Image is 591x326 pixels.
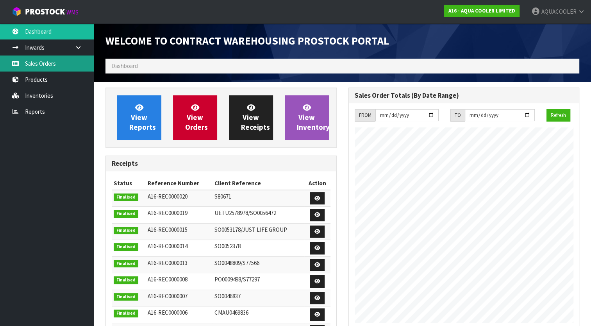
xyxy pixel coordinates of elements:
span: A16-REC0000013 [148,259,187,267]
h3: Receipts [112,160,330,167]
span: PO0009498/S77297 [214,276,260,283]
span: Finalised [114,310,138,317]
span: CMAU0469836 [214,309,248,316]
span: Welcome to Contract Warehousing ProStock Portal [105,34,389,48]
span: A16-REC0000015 [148,226,187,233]
img: cube-alt.png [12,7,21,16]
span: A16-REC0000008 [148,276,187,283]
span: Finalised [114,227,138,235]
span: A16-REC0000007 [148,292,187,300]
span: View Reports [129,103,156,132]
small: WMS [66,9,79,16]
span: A16-REC0000020 [148,193,187,200]
span: A16-REC0000019 [148,209,187,217]
span: A16-REC0000006 [148,309,187,316]
span: SO0046837 [214,292,241,300]
span: S80671 [214,193,231,200]
div: FROM [355,109,375,122]
span: Dashboard [111,62,138,70]
span: SO0052378 [214,242,241,250]
span: Finalised [114,193,138,201]
span: Finalised [114,243,138,251]
span: SO0048809/S77566 [214,259,259,267]
span: SO0053178/JUST LIFE GROUP [214,226,287,233]
span: Finalised [114,293,138,301]
a: ViewReports [117,95,161,140]
th: Client Reference [212,177,305,190]
a: ViewInventory [285,95,329,140]
button: Refresh [546,109,570,122]
span: View Receipts [241,103,270,132]
span: Finalised [114,260,138,268]
span: Finalised [114,276,138,284]
span: UETU2578978/SO0056472 [214,209,276,217]
strong: A16 - AQUA COOLER LIMITED [448,7,515,14]
th: Action [304,177,330,190]
span: A16-REC0000014 [148,242,187,250]
div: TO [450,109,465,122]
span: ProStock [25,7,65,17]
h3: Sales Order Totals (By Date Range) [355,92,573,99]
span: AQUACOOLER [541,8,577,15]
th: Status [112,177,146,190]
span: Finalised [114,210,138,218]
a: ViewOrders [173,95,217,140]
span: View Inventory [297,103,330,132]
span: View Orders [185,103,208,132]
a: ViewReceipts [229,95,273,140]
th: Reference Number [146,177,212,190]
